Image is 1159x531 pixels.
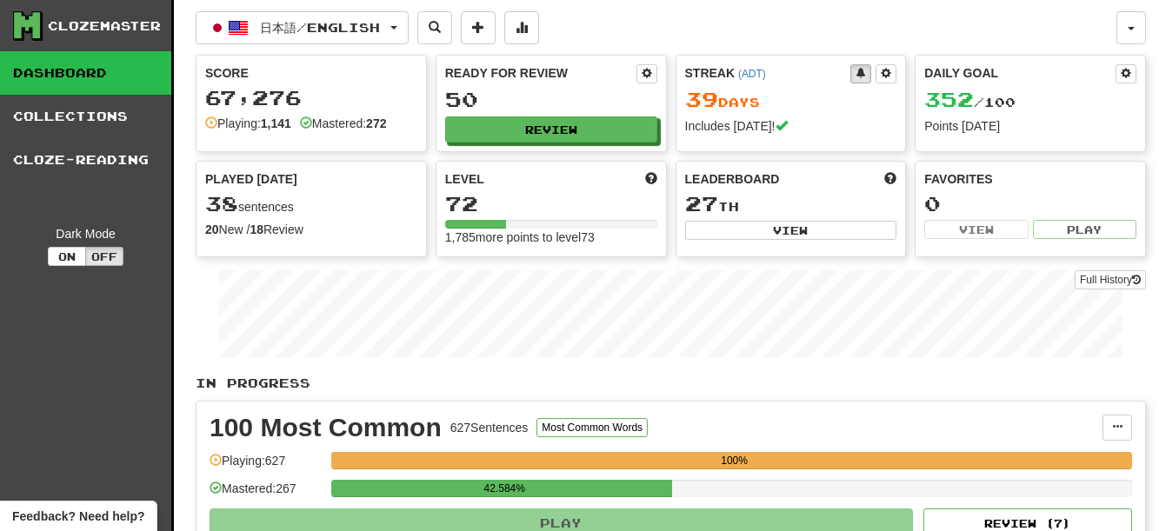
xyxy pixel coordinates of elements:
div: Includes [DATE]! [685,117,897,135]
div: 100 Most Common [210,415,442,441]
div: Favorites [924,170,1136,188]
div: sentences [205,193,417,216]
button: 日本語/English [196,11,409,44]
div: Clozemaster [48,17,161,35]
a: (ADT) [738,68,766,80]
button: Play [1033,220,1136,239]
div: Day s [685,89,897,111]
div: 67,276 [205,87,417,109]
button: On [48,247,86,266]
div: Mastered: [300,115,387,132]
div: 100% [336,452,1132,469]
div: Dark Mode [13,225,158,242]
div: Score [205,64,417,82]
div: Playing: [205,115,291,132]
div: 0 [924,193,1136,215]
span: Played [DATE] [205,170,297,188]
strong: 1,141 [261,116,291,130]
button: View [685,221,897,240]
p: In Progress [196,375,1146,392]
button: Off [85,247,123,266]
span: Leaderboard [685,170,780,188]
div: th [685,193,897,216]
span: 352 [924,87,974,111]
span: / 100 [924,95,1016,110]
span: This week in points, UTC [884,170,896,188]
span: 27 [685,191,718,216]
span: 38 [205,191,238,216]
button: View [924,220,1028,239]
span: Score more points to level up [645,170,657,188]
strong: 20 [205,222,219,236]
div: Mastered: 267 [210,480,323,508]
button: Review [445,116,657,143]
button: Search sentences [417,11,452,44]
button: Most Common Words [536,418,648,437]
button: More stats [504,11,539,44]
div: 1,785 more points to level 73 [445,229,657,246]
span: 日本語 / English [260,20,380,35]
div: Points [DATE] [924,117,1136,135]
div: New / Review [205,221,417,238]
span: Open feedback widget [12,508,144,525]
div: Daily Goal [924,64,1116,83]
div: 50 [445,89,657,110]
div: 42.584% [336,480,672,497]
button: Add sentence to collection [461,11,496,44]
span: Level [445,170,484,188]
strong: 272 [366,116,386,130]
div: Ready for Review [445,64,636,82]
div: 72 [445,193,657,215]
div: Playing: 627 [210,452,323,481]
span: 39 [685,87,718,111]
div: Streak [685,64,851,82]
div: 627 Sentences [450,419,529,436]
a: Full History [1075,270,1146,289]
strong: 18 [250,222,263,236]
